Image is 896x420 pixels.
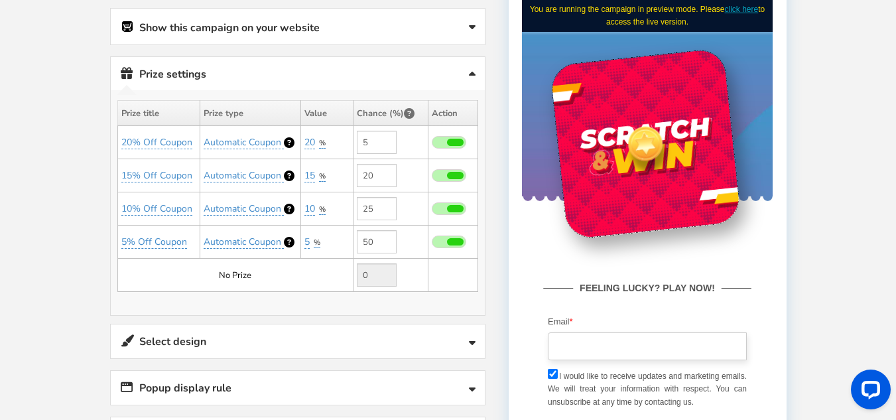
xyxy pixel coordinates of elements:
span: % [314,238,320,247]
span: % [319,171,326,181]
span: Automatic Coupon [204,236,281,248]
th: Value [301,101,353,126]
a: % [319,138,326,149]
a: % [319,204,326,215]
a: 20 [304,136,315,149]
span: Automatic Coupon [204,169,281,182]
a: 15% Off Coupon [121,169,192,182]
td: No Prize [117,259,353,292]
a: % [314,238,320,248]
a: 10 [304,202,315,216]
span: % [319,204,326,214]
a: 10% Off Coupon [121,202,192,216]
a: % [319,171,326,182]
a: Show this campaign on your website [111,9,485,44]
th: Chance (%) [353,101,428,126]
label: Email [26,315,51,329]
span: % [319,138,326,148]
iframe: LiveChat chat widget [840,364,896,420]
span: Automatic Coupon [204,202,281,215]
strong: FEELING LUCKY? PLAY NOW! [51,281,200,295]
a: 15 [304,169,315,182]
a: Prize settings [111,57,485,91]
a: Select design [111,324,485,358]
a: Automatic Coupon [204,136,284,149]
input: I would like to receive updates and marketing emails. We will treat your information with respect... [26,369,36,379]
a: click here [203,5,237,14]
a: Automatic Coupon [204,169,284,182]
a: 5 [304,236,310,249]
th: Action [428,101,478,126]
a: Popup display rule [111,371,485,405]
th: Prize type [200,101,301,126]
th: Prize title [117,101,200,126]
a: Automatic Coupon [204,236,284,249]
i: Ecwid by Lightspeed [121,19,137,33]
a: 20% Off Coupon [121,136,192,149]
label: I would like to receive updates and marketing emails. We will treat your information with respect... [26,370,225,409]
a: 5% Off Coupon [121,236,187,249]
input: Value not editable [357,263,397,287]
span: Automatic Coupon [204,136,281,149]
a: Automatic Coupon [204,202,284,216]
